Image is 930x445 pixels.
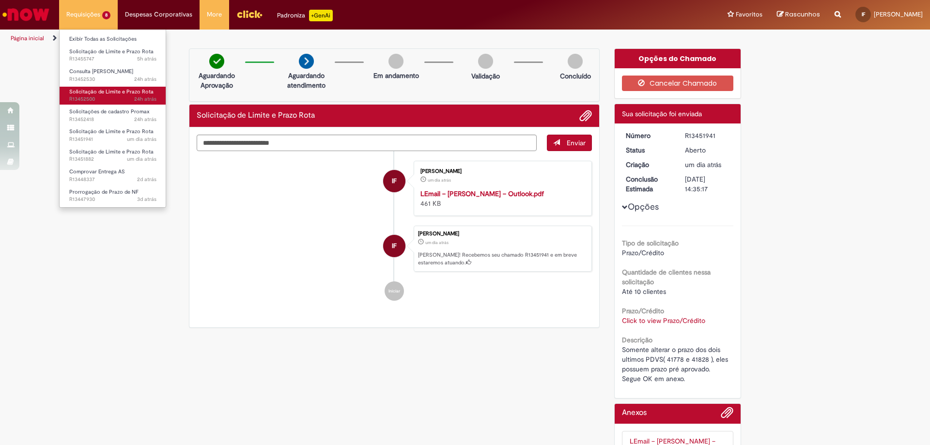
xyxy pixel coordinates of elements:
[478,54,493,69] img: img-circle-grey.png
[59,29,166,208] ul: Requisições
[619,145,678,155] dt: Status
[622,316,705,325] a: Click to view Prazo/Crédito
[134,95,156,103] span: 24h atrás
[60,66,166,84] a: Aberto R13452530 : Consulta Serasa
[615,49,741,68] div: Opções do Chamado
[736,10,762,19] span: Favoritos
[785,10,820,19] span: Rascunhos
[547,135,592,151] button: Enviar
[197,111,315,120] h2: Solicitação de Limite e Prazo Rota Histórico de tíquete
[127,136,156,143] span: um dia atrás
[622,345,730,383] span: Somente alterar o prazo dos dois ultimos PDVS( 41778 e 41828 ), eles possuem prazo pré aprovado. ...
[619,131,678,140] dt: Número
[392,169,397,193] span: IF
[471,71,500,81] p: Validação
[622,109,702,118] span: Sua solicitação foi enviada
[134,76,156,83] span: 24h atrás
[685,160,721,169] time: 27/08/2025 11:35:13
[137,55,156,62] time: 28/08/2025 08:30:10
[69,95,156,103] span: R13452500
[60,126,166,144] a: Aberto R13451941 : Solicitação de Limite e Prazo Rota
[428,177,451,183] time: 27/08/2025 11:35:06
[69,155,156,163] span: R13451882
[560,71,591,81] p: Concluído
[69,188,139,196] span: Prorrogação de Prazo de NF
[11,34,44,42] a: Página inicial
[134,76,156,83] time: 27/08/2025 13:46:59
[60,167,166,184] a: Aberto R13448337 : Comprovar Entrega AS
[60,147,166,165] a: Aberto R13451882 : Solicitação de Limite e Prazo Rota
[622,268,711,286] b: Quantidade de clientes nessa solicitação
[309,10,333,21] p: +GenAi
[69,136,156,143] span: R13451941
[209,54,224,69] img: check-circle-green.png
[197,135,537,151] textarea: Digite sua mensagem aqui...
[207,10,222,19] span: More
[236,7,263,21] img: click_logo_yellow_360x200.png
[127,155,156,163] span: um dia atrás
[69,196,156,203] span: R13447930
[392,234,397,258] span: IF
[60,187,166,205] a: Aberto R13447930 : Prorrogação de Prazo de NF
[567,138,586,147] span: Enviar
[420,189,544,198] a: LEmail – [PERSON_NAME] – Outlook.pdf
[134,116,156,123] time: 27/08/2025 13:25:16
[299,54,314,69] img: arrow-next.png
[685,160,730,169] div: 27/08/2025 11:35:13
[137,196,156,203] time: 26/08/2025 11:44:43
[137,176,156,183] span: 2d atrás
[1,5,51,24] img: ServiceNow
[425,240,449,246] span: um dia atrás
[69,68,133,75] span: Consulta [PERSON_NAME]
[277,10,333,21] div: Padroniza
[388,54,403,69] img: img-circle-grey.png
[134,95,156,103] time: 27/08/2025 13:42:41
[420,169,582,174] div: [PERSON_NAME]
[69,55,156,63] span: R13455747
[622,239,679,247] b: Tipo de solicitação
[874,10,923,18] span: [PERSON_NAME]
[60,107,166,124] a: Aberto R13452418 : Solicitações de cadastro Promax
[619,160,678,169] dt: Criação
[193,71,240,90] p: Aguardando Aprovação
[197,151,592,311] ul: Histórico de tíquete
[69,176,156,184] span: R13448337
[579,109,592,122] button: Adicionar anexos
[622,409,647,417] h2: Anexos
[685,160,721,169] span: um dia atrás
[685,145,730,155] div: Aberto
[69,48,154,55] span: Solicitação de Limite e Prazo Rota
[622,287,666,296] span: Até 10 clientes
[622,307,664,315] b: Prazo/Crédito
[425,240,449,246] time: 27/08/2025 11:35:13
[7,30,613,47] ul: Trilhas de página
[197,226,592,272] li: Igor Polonio Fonseca
[283,71,330,90] p: Aguardando atendimento
[137,176,156,183] time: 26/08/2025 13:30:34
[125,10,192,19] span: Despesas Corporativas
[383,235,405,257] div: Igor Polonio Fonseca
[69,76,156,83] span: R13452530
[383,170,405,192] div: Igor Polonio Fonseca
[137,196,156,203] span: 3d atrás
[428,177,451,183] span: um dia atrás
[69,128,154,135] span: Solicitação de Limite e Prazo Rota
[685,174,730,194] div: [DATE] 14:35:17
[418,231,587,237] div: [PERSON_NAME]
[622,336,652,344] b: Descrição
[134,116,156,123] span: 24h atrás
[777,10,820,19] a: Rascunhos
[622,248,664,257] span: Prazo/Crédito
[373,71,419,80] p: Em andamento
[127,136,156,143] time: 27/08/2025 11:35:15
[69,148,154,155] span: Solicitação de Limite e Prazo Rota
[418,251,587,266] p: [PERSON_NAME]! Recebemos seu chamado R13451941 e em breve estaremos atuando.
[619,174,678,194] dt: Conclusão Estimada
[69,116,156,123] span: R13452418
[69,168,125,175] span: Comprovar Entrega AS
[69,108,150,115] span: Solicitações de cadastro Promax
[137,55,156,62] span: 5h atrás
[420,189,582,208] div: 461 KB
[60,46,166,64] a: Aberto R13455747 : Solicitação de Limite e Prazo Rota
